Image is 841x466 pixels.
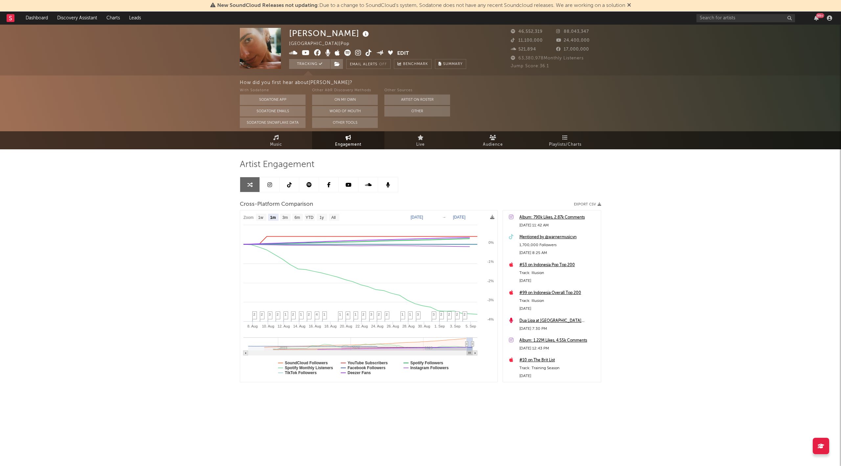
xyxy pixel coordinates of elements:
[487,298,494,302] text: -3%
[284,312,286,316] span: 1
[511,38,543,43] span: 11,100,000
[309,324,321,328] text: 16. Aug
[354,312,356,316] span: 1
[627,3,631,8] span: Dismiss
[816,13,824,18] div: 99 +
[519,337,598,345] div: Album: 1.22M Likes, 4.55k Comments
[549,141,581,149] span: Playlists/Charts
[519,297,598,305] div: Track: Illusion
[277,312,279,316] span: 2
[240,117,306,128] button: Sodatone Snowflake Data
[355,324,368,328] text: 22. Aug
[217,3,318,8] span: New SoundCloud Releases not updating
[261,312,263,316] span: 2
[511,56,584,60] span: 63,380,978 Monthly Listeners
[519,289,598,297] a: #99 on Indonesia Overall Top 200
[410,361,443,365] text: Spotify Followers
[466,324,476,328] text: 5. Sep
[384,87,450,95] div: Other Sources
[519,325,598,333] div: [DATE] 7:30 PM
[814,15,819,21] button: 99+
[511,64,549,68] span: Jump Score: 36.1
[312,95,378,105] button: On My Own
[379,63,387,66] em: Off
[464,312,466,316] span: 2
[362,312,364,316] span: 2
[331,215,335,220] text: All
[270,215,276,220] text: 1m
[519,261,598,269] div: #53 on Indonesia Pop Top 200
[384,131,457,149] a: Live
[285,371,317,375] text: TikTok Followers
[416,141,425,149] span: Live
[519,372,598,380] div: [DATE]
[456,312,458,316] span: 2
[21,11,53,25] a: Dashboard
[435,59,466,69] button: Summary
[448,312,450,316] span: 2
[346,59,391,69] button: Email AlertsOff
[240,161,314,169] span: Artist Engagement
[403,60,428,68] span: Benchmark
[240,95,306,105] button: Sodatone App
[269,312,271,316] span: 3
[556,30,589,34] span: 88,043,347
[240,131,312,149] a: Music
[323,312,325,316] span: 1
[519,233,598,241] a: Mentioned by @warnermusicvn
[443,62,463,66] span: Summary
[453,215,466,220] text: [DATE]
[511,30,543,34] span: 46,552,319
[519,222,598,229] div: [DATE] 11:42 AM
[519,356,598,364] a: #10 on The Brit List
[324,324,336,328] text: 18. Aug
[312,87,378,95] div: Other A&R Discovery Methods
[384,106,450,116] button: Other
[696,14,795,22] input: Search for artists
[125,11,146,25] a: Leads
[240,87,306,95] div: With Sodatone
[370,312,372,316] span: 3
[289,40,357,48] div: [GEOGRAPHIC_DATA] | Pop
[519,269,598,277] div: Track: Illusion
[253,312,255,316] span: 2
[440,312,442,316] span: 2
[293,324,305,328] text: 14. Aug
[556,38,590,43] span: 24,400,000
[434,324,445,328] text: 1. Sep
[519,345,598,352] div: [DATE] 12:43 PM
[410,366,449,370] text: Instagram Followers
[519,214,598,222] a: Album: 790k Likes, 2.87k Comments
[442,215,446,220] text: →
[401,312,403,316] span: 1
[511,47,536,52] span: 521,894
[348,366,386,370] text: Facebook Followers
[347,312,349,316] span: 4
[262,324,274,328] text: 10. Aug
[574,202,601,206] button: Export CSV
[519,305,598,313] div: [DATE]
[285,361,328,365] text: SoundCloud Followers
[258,215,263,220] text: 1w
[487,279,494,283] text: -2%
[348,371,371,375] text: Deezer Fans
[519,317,598,325] div: Dua Lipa at [GEOGRAPHIC_DATA] ([DATE])
[371,324,383,328] text: 24. Aug
[283,215,288,220] text: 3m
[289,28,371,39] div: [PERSON_NAME]
[519,364,598,372] div: Track: Training Season
[285,366,333,370] text: Spotify Monthly Listeners
[289,59,330,69] button: Tracking
[394,59,432,69] a: Benchmark
[519,249,598,257] div: [DATE] 8:25 AM
[292,312,294,316] span: 2
[529,131,601,149] a: Playlists/Charts
[102,11,125,25] a: Charts
[348,361,388,365] text: YouTube Subscribers
[457,131,529,149] a: Audience
[240,79,841,87] div: How did you first hear about [PERSON_NAME] ?
[295,215,300,220] text: 6m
